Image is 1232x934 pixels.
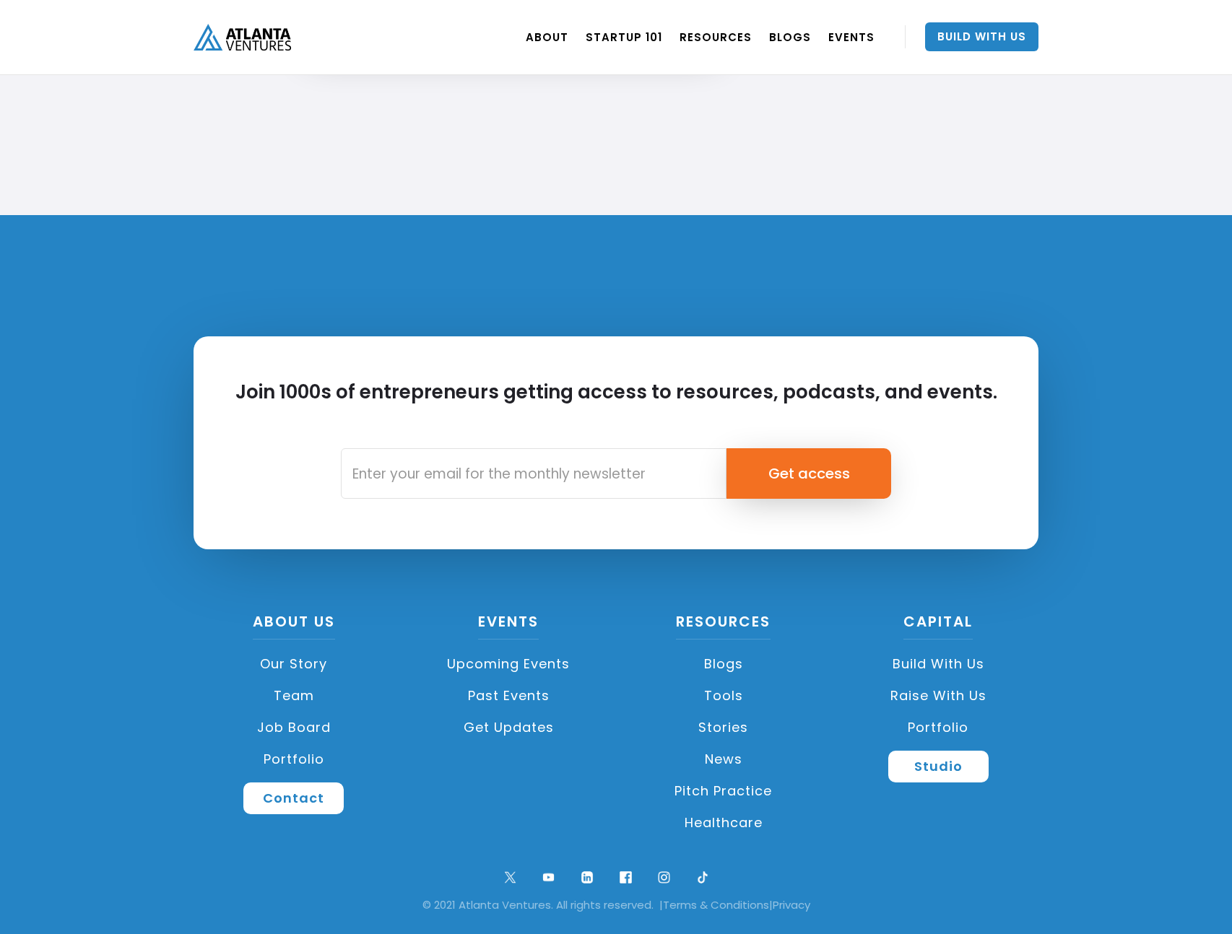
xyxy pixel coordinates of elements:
a: Get Updates [409,712,610,743]
img: ig symbol [654,868,674,887]
a: Privacy [773,897,810,912]
a: Startup 101 [586,17,662,57]
a: Contact [243,782,344,814]
a: Portfolio [838,712,1039,743]
a: EVENTS [828,17,875,57]
a: News [623,743,824,775]
a: Job Board [194,712,394,743]
a: Tools [623,680,824,712]
a: Raise with Us [838,680,1039,712]
a: RESOURCES [680,17,752,57]
a: Build with us [838,648,1039,680]
a: Studio [888,751,989,782]
input: Get access [726,448,892,499]
a: BLOGS [769,17,811,57]
a: Healthcare [623,807,824,839]
a: Build With Us [925,22,1038,51]
a: Blogs [623,648,824,680]
a: Upcoming Events [409,648,610,680]
a: Portfolio [194,743,394,775]
form: Email Form [341,448,892,499]
a: Past Events [409,680,610,712]
a: Events [478,611,539,640]
input: Enter your email for the monthly newsletter [341,448,726,499]
a: Terms & Conditions [663,897,769,912]
a: About US [253,611,335,640]
a: Stories [623,712,824,743]
img: tik tok logo [693,868,713,887]
a: Team [194,680,394,712]
a: ABOUT [526,17,568,57]
div: © 2021 Atlanta Ventures. All rights reserved. | | [22,898,1210,912]
a: Resources [676,611,771,640]
img: facebook logo [616,868,635,887]
img: linkedin logo [578,868,597,887]
a: Pitch Practice [623,775,824,807]
a: Our Story [194,648,394,680]
a: CAPITAL [903,611,973,640]
h2: Join 1000s of entrepreneurs getting access to resources, podcasts, and events. [235,380,997,430]
img: youtube symbol [539,868,558,887]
